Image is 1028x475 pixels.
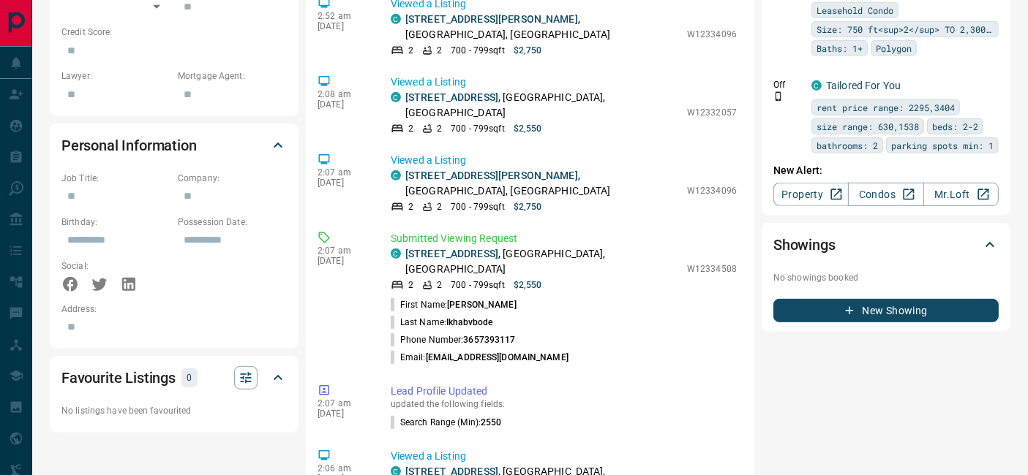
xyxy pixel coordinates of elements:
[61,404,287,417] p: No listings have been favourited
[817,119,919,134] span: size range: 630,1538
[318,178,369,188] p: [DATE]
[932,119,978,134] span: beds: 2-2
[437,122,442,135] p: 2
[61,360,287,395] div: Favourite Listings0
[408,44,413,57] p: 2
[391,298,517,311] p: First Name:
[61,128,287,163] div: Personal Information
[391,248,401,259] div: condos.ca
[391,14,401,24] div: condos.ca
[405,90,680,121] p: , [GEOGRAPHIC_DATA], [GEOGRAPHIC_DATA]
[514,122,542,135] p: $2,550
[318,246,369,256] p: 2:07 am
[817,22,994,37] span: Size: 750 ft<sup>2</sup> TO 2,300 ft<sup>2</sup>
[178,216,287,229] p: Possession Date:
[408,122,413,135] p: 2
[437,278,442,292] p: 2
[817,41,863,56] span: Baths: 1+
[318,398,369,408] p: 2:07 am
[405,13,578,25] a: [STREET_ADDRESS][PERSON_NAME]
[773,227,999,262] div: Showings
[408,200,413,213] p: 2
[817,138,878,153] span: bathrooms: 2
[405,170,578,181] a: [STREET_ADDRESS][PERSON_NAME]
[437,44,442,57] p: 2
[318,167,369,178] p: 2:07 am
[447,300,516,310] span: [PERSON_NAME]
[61,216,170,229] p: Birthday:
[463,335,515,345] span: 3657393117
[391,153,737,168] p: Viewed a Listing
[876,41,912,56] span: Polygon
[178,172,287,185] p: Company:
[426,352,569,362] span: [EMAIL_ADDRESS][DOMAIN_NAME]
[405,246,680,277] p: , [GEOGRAPHIC_DATA], [GEOGRAPHIC_DATA]
[318,463,369,474] p: 2:06 am
[318,256,369,266] p: [DATE]
[318,11,369,21] p: 2:52 am
[391,351,569,364] p: Email:
[61,134,197,157] h2: Personal Information
[773,91,784,102] svg: Push Notification Only
[61,26,287,39] p: Credit Score:
[687,262,737,275] p: W12334508
[61,172,170,185] p: Job Title:
[451,44,504,57] p: 700 - 799 sqft
[61,259,170,273] p: Social:
[405,248,498,259] a: [STREET_ADDRESS]
[391,231,737,246] p: Submitted Viewing Request
[61,69,170,83] p: Lawyer:
[514,44,542,57] p: $2,750
[687,184,737,197] p: W12334096
[826,80,901,91] a: Tailored For You
[318,89,369,99] p: 2:08 am
[391,416,502,429] p: Search Range (Min) :
[817,100,955,115] span: rent price range: 2295,3404
[391,316,492,329] p: Last Name:
[391,170,401,180] div: condos.ca
[391,449,737,464] p: Viewed a Listing
[514,200,542,213] p: $2,750
[61,303,287,316] p: Address:
[451,278,504,292] p: 700 - 799 sqft
[923,183,999,206] a: Mr.Loft
[451,122,504,135] p: 700 - 799 sqft
[437,200,442,213] p: 2
[318,408,369,419] p: [DATE]
[391,75,737,90] p: Viewed a Listing
[405,91,498,103] a: [STREET_ADDRESS]
[391,333,516,346] p: Phone Number:
[446,317,492,327] span: Ikhabvbode
[186,370,193,386] p: 0
[773,233,836,256] h2: Showings
[178,69,287,83] p: Mortgage Agent:
[514,278,542,292] p: $2,550
[848,183,923,206] a: Condos
[391,399,737,409] p: updated the following fields:
[408,278,413,292] p: 2
[318,21,369,31] p: [DATE]
[405,12,680,42] p: , [GEOGRAPHIC_DATA], [GEOGRAPHIC_DATA]
[891,138,994,153] span: parking spots min: 1
[773,183,849,206] a: Property
[687,28,737,41] p: W12334096
[405,168,680,199] p: , [GEOGRAPHIC_DATA], [GEOGRAPHIC_DATA]
[318,99,369,110] p: [DATE]
[773,78,803,91] p: Off
[773,271,999,284] p: No showings booked
[481,417,501,427] span: 2550
[773,299,999,322] button: New Showing
[811,80,822,91] div: condos.ca
[391,384,737,399] p: Lead Profile Updated
[61,366,176,389] h2: Favourite Listings
[391,92,401,102] div: condos.ca
[773,163,999,178] p: New Alert:
[451,200,504,213] p: 700 - 799 sqft
[687,106,737,119] p: W12332057
[817,3,893,18] span: Leasehold Condo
